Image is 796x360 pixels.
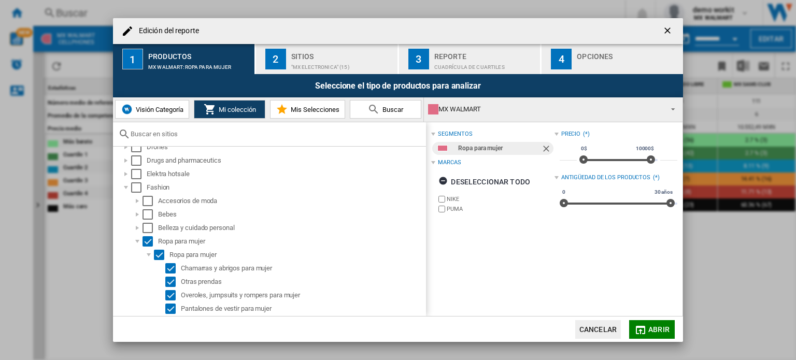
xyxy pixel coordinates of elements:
[270,100,345,119] button: Mis Selecciones
[288,106,339,113] span: Mis Selecciones
[428,102,662,117] div: MX WALMART
[122,49,143,69] div: 1
[408,49,429,69] div: 3
[134,26,199,36] h4: Edición del reporte
[579,145,589,153] span: 0$
[291,59,393,70] div: "MX ELECTRONICA" (15)
[121,103,133,116] img: wiser-icon-blue.png
[291,48,393,59] div: Sitios
[561,130,580,138] div: Precio
[147,142,424,152] div: Drones
[143,196,158,206] md-checkbox: Select
[113,18,683,342] md-dialog: Edición del ...
[131,142,147,152] md-checkbox: Select
[577,48,679,59] div: Opciones
[256,44,399,74] button: 2 Sitios "MX ELECTRONICA" (15)
[158,196,424,206] div: Accesorios de moda
[438,159,461,167] div: Marcas
[165,277,181,287] md-checkbox: Select
[148,48,250,59] div: Productos
[147,182,424,193] div: Fashion
[148,59,250,70] div: MX WALMART:Ropa para mujer
[438,196,445,203] input: brand.name
[113,74,683,97] div: Seleccione el tipo de productos para analizar
[165,290,181,300] md-checkbox: Select
[648,325,670,334] span: Abrir
[158,223,424,233] div: Belleza y cuidado personal
[131,155,147,166] md-checkbox: Select
[181,304,424,314] div: Pantalones de vestir para mujer
[143,223,158,233] md-checkbox: Select
[181,263,424,273] div: Chamarras y abrigos para mujer
[154,250,169,260] md-checkbox: Select
[561,174,650,182] div: Antigüedad de los productos
[169,250,424,260] div: Ropa para mujer
[551,49,572,69] div: 4
[575,320,621,339] button: Cancelar
[216,106,256,113] span: Mi colección
[115,100,189,119] button: Visión Categoría
[634,145,656,153] span: 10000$
[541,143,553,156] ng-md-icon: Quitar
[458,142,541,155] div: Ropa para mujer
[158,209,424,220] div: Bebes
[662,25,675,38] ng-md-icon: getI18NText('BUTTONS.CLOSE_DIALOG')
[265,49,286,69] div: 2
[131,130,421,138] input: Buscar en sitios
[438,130,472,138] div: segmentos
[147,169,424,179] div: Elektra hotsale
[143,209,158,220] md-checkbox: Select
[158,236,424,247] div: Ropa para mujer
[399,44,542,74] button: 3 Reporte Cuadrícula de cuartiles
[434,48,536,59] div: Reporte
[438,172,530,191] div: Deseleccionar todo
[133,106,183,113] span: Visión Categoría
[435,172,533,191] button: Deseleccionar todo
[165,263,181,273] md-checkbox: Select
[658,21,679,41] button: getI18NText('BUTTONS.CLOSE_DIALOG')
[131,182,147,193] md-checkbox: Select
[143,236,158,247] md-checkbox: Select
[447,195,554,203] label: NIKE
[113,44,255,74] button: 1 Productos MX WALMART:Ropa para mujer
[181,290,424,300] div: Overoles, jumpsuits y rompers para mujer
[165,304,181,314] md-checkbox: Select
[561,188,567,196] span: 0
[181,277,424,287] div: Otras prendas
[447,205,554,213] label: PUMA
[147,155,424,166] div: Drugs and pharmaceutics
[380,106,403,113] span: Buscar
[131,169,147,179] md-checkbox: Select
[350,100,421,119] button: Buscar
[434,59,536,70] div: Cuadrícula de cuartiles
[653,188,674,196] span: 30 años
[542,44,683,74] button: 4 Opciones
[438,206,445,212] input: brand.name
[194,100,265,119] button: Mi colección
[629,320,675,339] button: Abrir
